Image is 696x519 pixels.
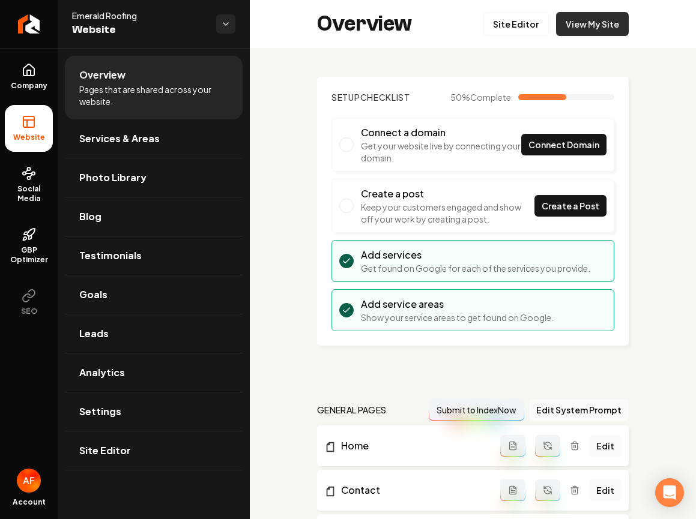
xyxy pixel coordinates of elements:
span: Photo Library [79,170,147,185]
h3: Add service areas [361,297,554,311]
p: Keep your customers engaged and show off your work by creating a post. [361,201,534,225]
a: Connect Domain [521,134,607,155]
a: Edit [589,479,622,501]
h2: general pages [317,404,387,416]
h2: Checklist [331,91,410,103]
p: Show your service areas to get found on Google. [361,311,554,323]
img: Avan Fahimi [17,469,41,493]
h3: Create a post [361,187,534,201]
span: GBP Optimizer [5,245,53,265]
span: Website [72,22,207,38]
a: Site Editor [483,12,549,36]
span: Complete [470,92,511,103]
a: GBP Optimizer [5,218,53,274]
span: Pages that are shared across your website. [79,83,228,107]
span: Blog [79,209,101,224]
h2: Overview [317,12,412,36]
a: Home [324,439,500,453]
span: Testimonials [79,248,142,263]
span: Overview [79,68,126,82]
a: View My Site [556,12,629,36]
div: Open Intercom Messenger [655,478,684,507]
span: Connect Domain [528,139,599,151]
p: Get your website live by connecting your domain. [361,140,521,164]
span: Emerald Roofing [72,10,207,22]
span: Setup [331,92,360,103]
a: Company [5,53,53,100]
p: Get found on Google for each of the services you provide. [361,262,590,274]
a: Services & Areas [65,119,243,158]
a: Edit [589,435,622,457]
a: Blog [65,197,243,236]
span: 50 % [450,91,511,103]
button: Submit to IndexNow [429,399,524,421]
button: Add admin page prompt [500,435,525,457]
a: Photo Library [65,158,243,197]
span: Goals [79,287,107,302]
span: Company [6,81,52,91]
h3: Add services [361,248,590,262]
button: Open user button [17,469,41,493]
a: Goals [65,275,243,314]
span: SEO [16,307,42,316]
a: Site Editor [65,431,243,470]
img: Rebolt Logo [18,14,40,34]
a: Analytics [65,353,243,392]
a: Contact [324,483,500,497]
span: Settings [79,404,121,419]
a: Create a Post [534,195,607,217]
button: Add admin page prompt [500,479,525,501]
a: Testimonials [65,236,243,275]
a: Leads [65,314,243,353]
span: Site Editor [79,443,131,458]
span: Website [8,133,50,142]
span: Create a Post [542,200,599,212]
button: SEO [5,279,53,326]
h3: Connect a domain [361,125,521,140]
button: Edit System Prompt [529,399,629,421]
a: Social Media [5,157,53,213]
span: Services & Areas [79,131,160,146]
span: Analytics [79,365,125,380]
span: Leads [79,326,109,341]
span: Account [13,497,46,507]
a: Settings [65,392,243,431]
span: Social Media [5,184,53,203]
